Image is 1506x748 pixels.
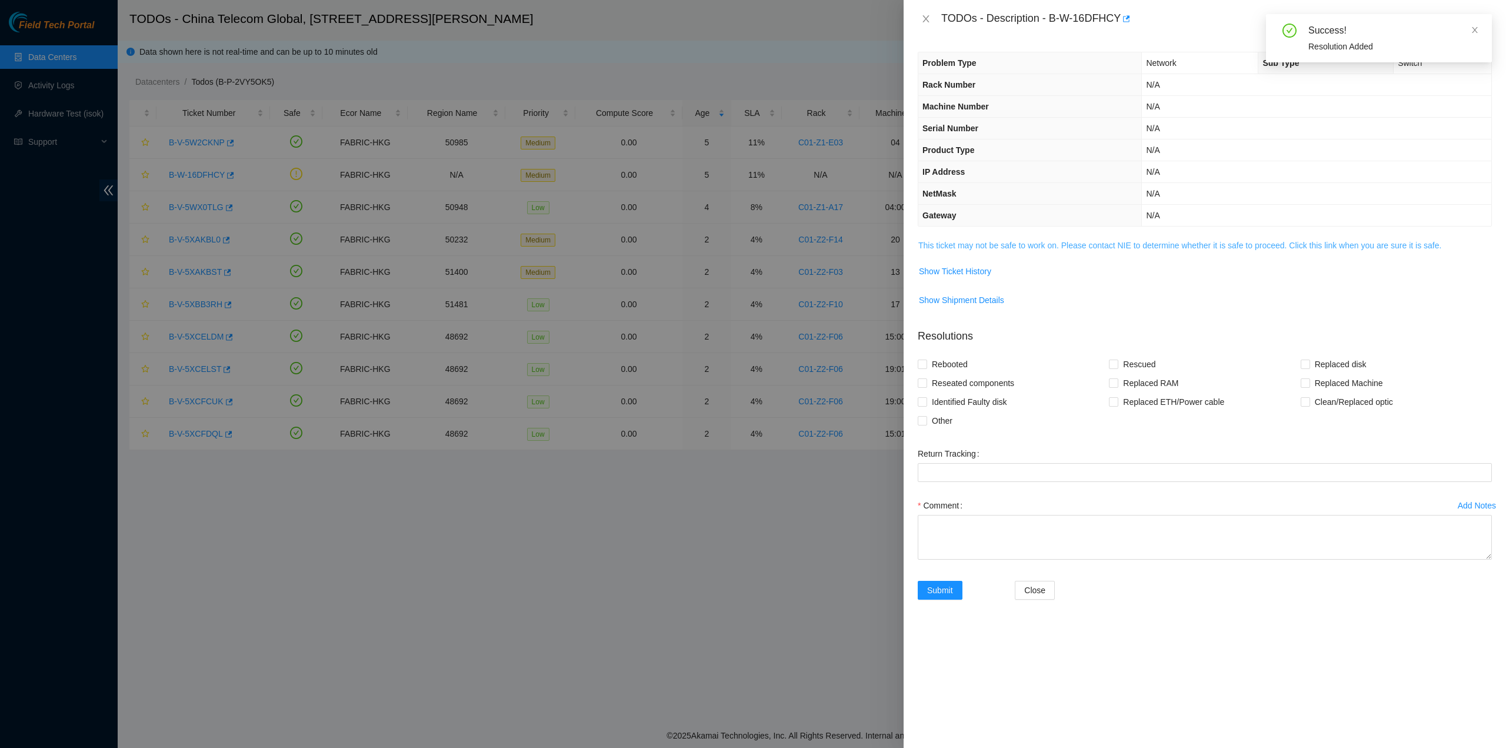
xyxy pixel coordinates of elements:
span: Close [1024,584,1045,597]
div: Add Notes [1458,501,1496,510]
span: Sub Type [1262,58,1299,68]
button: Add Notes [1457,496,1497,515]
span: Clean/Replaced optic [1310,393,1398,411]
span: N/A [1146,102,1160,111]
span: Rescued [1118,355,1160,374]
span: Rack Number [922,80,975,89]
span: close [921,14,931,24]
span: NetMask [922,189,957,198]
div: Success! [1308,24,1478,38]
button: Submit [918,581,962,600]
span: Machine Number [922,102,989,111]
span: N/A [1146,145,1160,155]
span: N/A [1146,124,1160,133]
input: Return Tracking [918,463,1492,482]
span: Problem Type [922,58,977,68]
span: Product Type [922,145,974,155]
span: close [1471,26,1479,34]
span: IP Address [922,167,965,177]
a: This ticket may not be safe to work on. Please contact NIE to determine whether it is safe to pro... [918,241,1441,250]
span: Show Ticket History [919,265,991,278]
span: check-circle [1282,24,1297,38]
span: N/A [1146,211,1160,220]
div: TODOs - Description - B-W-16DFHCY [941,9,1492,28]
button: Show Shipment Details [918,291,1005,310]
span: Replaced ETH/Power cable [1118,393,1229,411]
span: Reseated components [927,374,1019,393]
p: Resolutions [918,319,1492,344]
span: Gateway [922,211,957,220]
label: Comment [918,496,967,515]
span: Replaced RAM [1118,374,1183,393]
span: Replaced disk [1310,355,1371,374]
span: Serial Number [922,124,978,133]
span: N/A [1146,167,1160,177]
span: Show Shipment Details [919,294,1004,307]
button: Show Ticket History [918,262,992,281]
span: N/A [1146,189,1160,198]
span: Rebooted [927,355,972,374]
span: Replaced Machine [1310,374,1388,393]
span: Other [927,411,957,430]
textarea: Comment [918,515,1492,560]
div: Resolution Added [1308,40,1478,53]
label: Return Tracking [918,444,984,463]
button: Close [918,14,934,25]
button: Close [1015,581,1055,600]
span: Submit [927,584,953,597]
span: N/A [1146,80,1160,89]
span: Network [1146,58,1176,68]
span: Identified Faulty disk [927,393,1012,411]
